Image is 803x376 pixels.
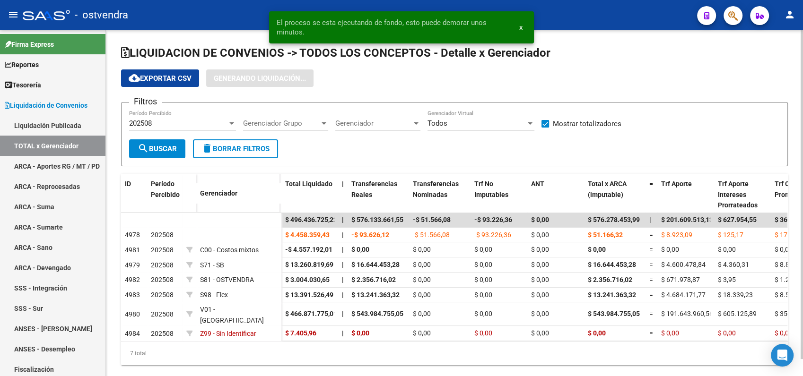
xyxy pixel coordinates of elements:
span: $ 4.684.171,77 [661,291,706,299]
span: $ 0,00 [531,329,549,337]
span: 202508 [151,261,174,269]
span: Borrar Filtros [201,145,270,153]
span: $ 0,00 [413,261,431,268]
span: $ 627.954,55 [718,216,757,223]
span: $ 0,00 [531,291,549,299]
datatable-header-cell: Total x ARCA (imputable) [584,174,646,215]
span: C00 - Costos mixtos [200,246,259,254]
span: $ 125,17 [718,231,743,239]
span: | [342,329,343,337]
span: Total Liquidado [285,180,332,188]
datatable-header-cell: ANT [527,174,584,215]
span: LIQUIDACION DE CONVENIOS -> TODOS LOS CONCEPTOS - Detalle x Gerenciador [121,46,550,60]
button: Exportar CSV [121,69,199,87]
span: 202508 [129,119,152,128]
span: $ 576.133.661,55 [351,216,403,223]
span: S71 - SB [200,261,224,269]
span: S98 - Flex [200,291,228,299]
span: $ 4.458.359,43 [285,231,330,239]
span: $ 0,00 [351,329,369,337]
span: $ 0,00 [474,291,492,299]
span: $ 466.871.775,01 [285,310,337,317]
span: $ 0,00 [775,246,793,253]
span: $ 0,00 [531,261,549,268]
span: 4979 [125,261,140,269]
span: $ 0,00 [474,246,492,253]
mat-icon: delete [201,143,213,154]
span: | [342,291,343,299]
datatable-header-cell: Gerenciador [196,183,281,204]
span: Gerenciador Grupo [243,119,320,128]
span: $ 671.978,87 [661,276,700,283]
span: $ 576.278.453,99 [588,216,640,223]
span: Trf Aporte [661,180,692,188]
span: - ostvendra [75,5,128,26]
span: Transferencias Nominadas [413,180,459,198]
span: -$ 93.626,12 [351,231,389,239]
span: $ 0,00 [474,276,492,283]
span: | [342,276,343,283]
datatable-header-cell: Transferencias Reales [348,174,409,215]
span: | [342,246,343,253]
span: $ 2.356.716,02 [588,276,632,283]
span: $ 51.166,32 [588,231,623,239]
mat-icon: menu [8,9,19,20]
span: $ 0,00 [661,246,679,253]
span: $ 0,00 [531,276,549,283]
span: 202508 [151,291,174,299]
span: $ 13.260.819,69 [285,261,333,268]
span: $ 0,00 [531,310,549,317]
span: $ 0,00 [413,276,431,283]
span: 4980 [125,310,140,318]
span: $ 543.984.755,05 [588,310,640,317]
span: $ 0,00 [413,246,431,253]
mat-icon: cloud_download [129,72,140,84]
span: 202508 [151,246,174,254]
span: Buscar [138,145,177,153]
span: $ 0,00 [413,329,431,337]
span: Total x ARCA (imputable) [588,180,627,198]
span: = [649,291,653,299]
span: Exportar CSV [129,74,192,83]
span: $ 0,00 [775,329,793,337]
button: Generando Liquidación... [206,69,314,87]
span: $ 4.360,31 [718,261,749,268]
span: $ 16.644.453,28 [351,261,400,268]
span: $ 0,00 [474,329,492,337]
span: $ 8.923,09 [661,231,692,239]
span: $ 605.125,89 [718,310,757,317]
span: $ 543.984.755,05 [351,310,403,317]
datatable-header-cell: Trf Aporte [657,174,714,215]
span: Período Percibido [151,180,180,198]
span: | [342,310,343,317]
datatable-header-cell: Transferencias Nominadas [409,174,471,215]
span: = [649,246,653,253]
span: Gerenciador [200,189,237,197]
span: $ 201.609.513,13 [661,216,713,223]
span: El proceso se esta ejecutando de fondo, esto puede demorar unos minutos. [277,18,508,37]
span: 202508 [151,330,174,337]
span: Firma Express [5,39,54,50]
span: Z99 - Sin Identificar [200,330,256,337]
span: 4983 [125,291,140,299]
span: Mostrar totalizadores [553,118,621,129]
datatable-header-cell: Trf Aporte Intereses Prorrateados [714,174,771,215]
datatable-header-cell: Total Liquidado [281,174,338,215]
span: $ 0,00 [531,246,549,253]
span: $ 0,00 [413,291,431,299]
span: $ 0,00 [718,246,736,253]
span: x [519,23,523,32]
span: Reportes [5,60,39,70]
span: 202508 [151,276,174,283]
span: = [649,180,653,188]
span: Todos [428,119,447,128]
span: = [649,231,653,239]
span: $ 496.436.725,22 [285,216,337,223]
datatable-header-cell: Período Percibido [147,174,183,214]
span: $ 0,00 [474,261,492,268]
span: $ 3.004.030,65 [285,276,330,283]
span: = [649,310,653,317]
datatable-header-cell: = [646,174,657,215]
span: -$ 51.566,08 [413,216,451,223]
button: x [512,19,530,36]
